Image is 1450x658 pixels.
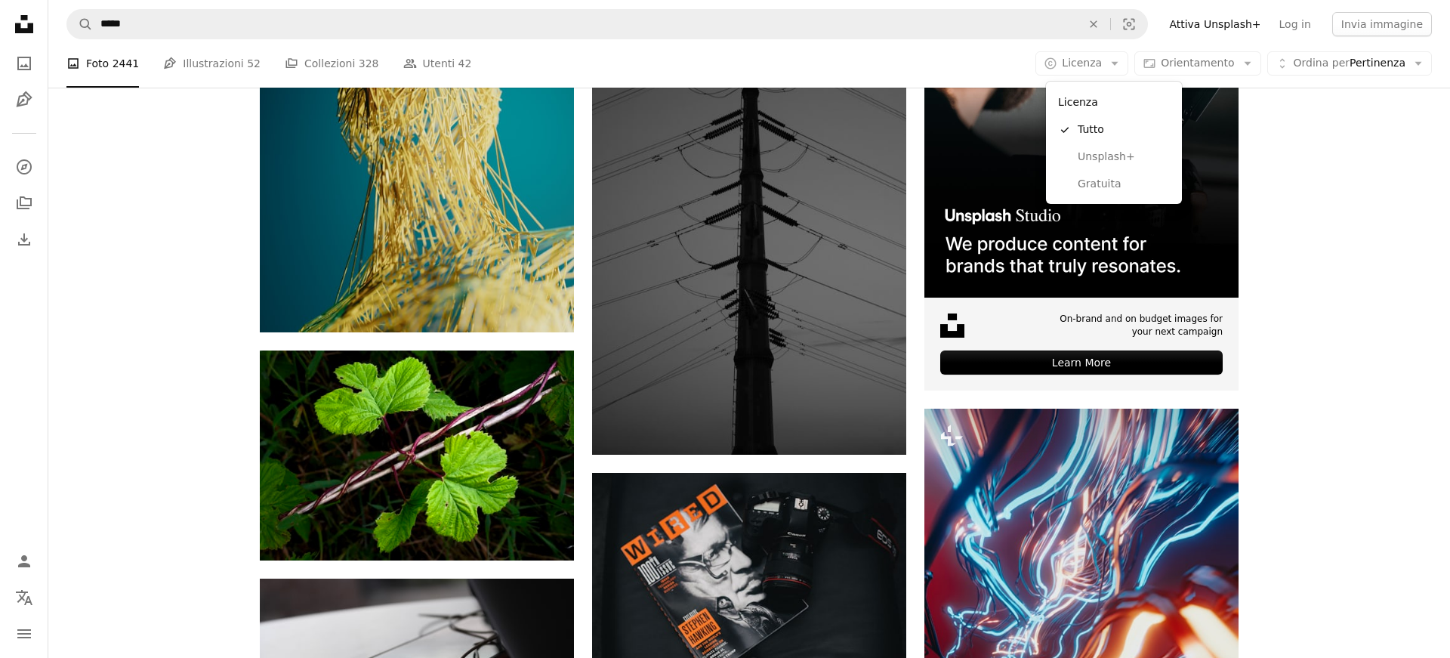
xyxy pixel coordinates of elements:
[1078,177,1170,192] span: Gratuita
[1035,51,1128,76] button: Licenza
[1046,82,1182,204] div: Licenza
[1052,88,1176,116] div: Licenza
[1078,150,1170,165] span: Unsplash+
[1078,122,1170,137] span: Tutto
[1134,51,1260,76] button: Orientamento
[1062,57,1102,69] span: Licenza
